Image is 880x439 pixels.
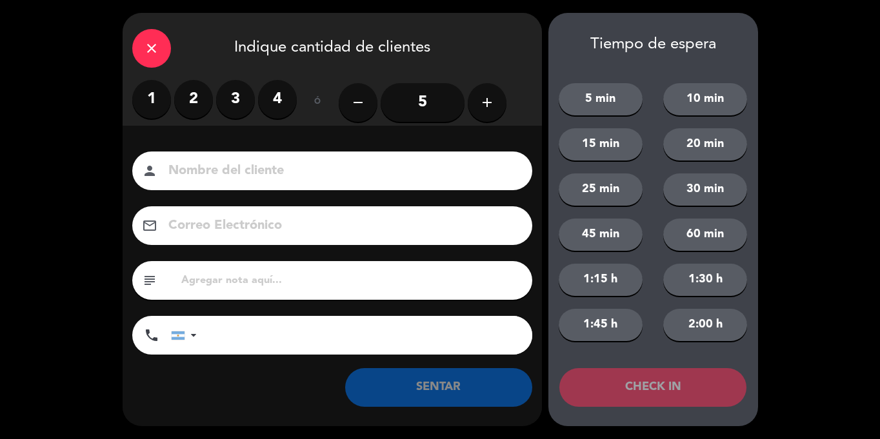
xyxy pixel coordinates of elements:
[144,41,159,56] i: close
[180,271,523,289] input: Agregar nota aquí...
[339,83,377,122] button: remove
[142,163,157,179] i: person
[167,215,515,237] input: Correo Electrónico
[479,95,495,110] i: add
[559,264,643,296] button: 1:15 h
[345,368,532,407] button: SENTAR
[468,83,506,122] button: add
[144,327,159,343] i: phone
[663,173,747,206] button: 30 min
[297,80,339,125] div: ó
[559,83,643,115] button: 5 min
[663,309,747,341] button: 2:00 h
[559,128,643,161] button: 15 min
[216,80,255,119] label: 3
[663,264,747,296] button: 1:30 h
[548,35,758,54] div: Tiempo de espera
[142,218,157,233] i: email
[663,128,747,161] button: 20 min
[123,13,542,80] div: Indique cantidad de clientes
[559,219,643,251] button: 45 min
[172,317,201,354] div: Argentina: +54
[559,173,643,206] button: 25 min
[663,219,747,251] button: 60 min
[167,160,515,182] input: Nombre del cliente
[132,80,171,119] label: 1
[663,83,747,115] button: 10 min
[142,273,157,288] i: subject
[559,368,746,407] button: CHECK IN
[258,80,297,119] label: 4
[174,80,213,119] label: 2
[350,95,366,110] i: remove
[559,309,643,341] button: 1:45 h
